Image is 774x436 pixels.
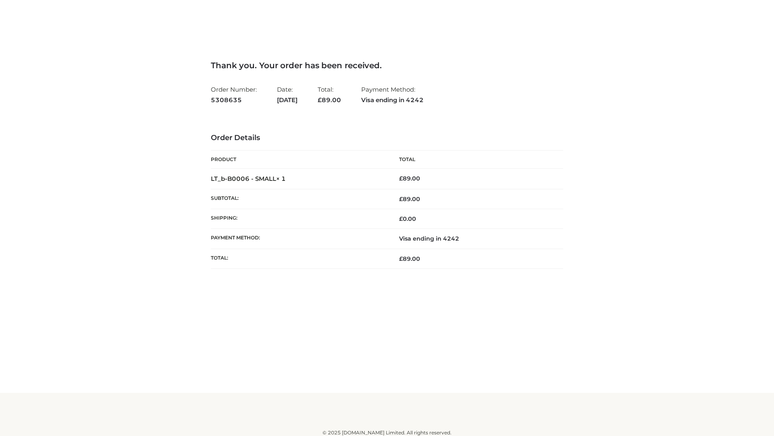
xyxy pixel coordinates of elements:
h3: Order Details [211,134,563,143]
li: Date: [277,82,298,107]
span: 89.00 [318,96,341,104]
span: 89.00 [399,255,420,262]
span: £ [399,195,403,203]
th: Product [211,151,387,169]
bdi: 89.00 [399,175,420,182]
span: £ [399,255,403,262]
th: Total: [211,249,387,268]
li: Payment Method: [361,82,424,107]
span: £ [318,96,322,104]
strong: [DATE] [277,95,298,105]
span: 89.00 [399,195,420,203]
span: £ [399,215,403,222]
li: Total: [318,82,341,107]
th: Subtotal: [211,189,387,209]
li: Order Number: [211,82,257,107]
h3: Thank you. Your order has been received. [211,61,563,70]
strong: LT_b-B0006 - SMALL [211,175,286,182]
td: Visa ending in 4242 [387,229,563,249]
th: Payment method: [211,229,387,249]
bdi: 0.00 [399,215,416,222]
th: Total [387,151,563,169]
strong: Visa ending in 4242 [361,95,424,105]
strong: 5308635 [211,95,257,105]
span: £ [399,175,403,182]
th: Shipping: [211,209,387,229]
strong: × 1 [276,175,286,182]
